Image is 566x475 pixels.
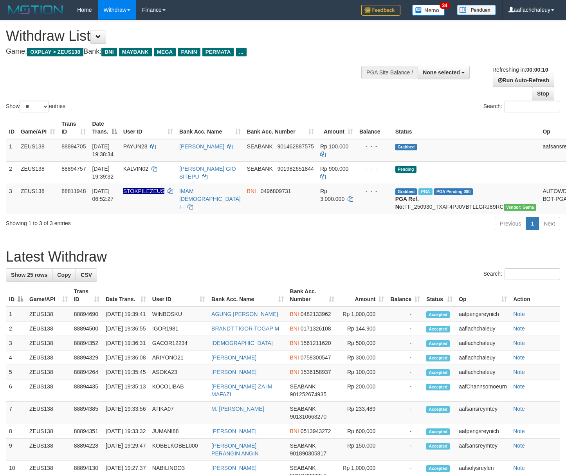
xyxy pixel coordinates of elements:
[337,284,387,307] th: Amount: activate to sort column ascending
[392,184,540,214] td: TF_250930_TXAF4PJ0VBTLLGRJ89RC
[495,217,526,230] a: Previous
[6,184,18,214] td: 3
[320,143,348,150] span: Rp 100.000
[149,379,208,402] td: KOCOLIBAB
[456,321,510,336] td: aaflachchaleuy
[387,402,423,424] td: -
[510,284,560,307] th: Action
[277,166,314,172] span: Copy 901982651844 to clipboard
[301,428,331,434] span: Copy 0513943272 to clipboard
[456,336,510,350] td: aaflachchaleuy
[92,143,114,157] span: [DATE] 19:38:34
[123,143,148,150] span: PAYUN28
[457,5,496,15] img: panduan.png
[513,428,525,434] a: Note
[81,272,92,278] span: CSV
[18,184,58,214] td: ZEUS138
[387,439,423,461] td: -
[513,465,525,471] a: Note
[317,117,356,139] th: Amount: activate to sort column ascending
[71,379,103,402] td: 88894435
[301,354,331,361] span: Copy 0758300547 to clipboard
[290,325,299,332] span: BNI
[18,139,58,162] td: ZEUS138
[71,439,103,461] td: 88894228
[61,166,86,172] span: 88894757
[320,166,348,172] span: Rp 900.000
[211,383,272,397] a: [PERSON_NAME] ZA IM MAFAZI
[418,66,470,79] button: None selected
[387,336,423,350] td: -
[456,379,510,402] td: aafChannsomoeurn
[513,354,525,361] a: Note
[361,66,418,79] div: PGA Site Balance /
[426,443,450,450] span: Accepted
[149,365,208,379] td: ASOKA23
[287,284,338,307] th: Bank Acc. Number: activate to sort column ascending
[337,402,387,424] td: Rp 233,489
[71,350,103,365] td: 88894329
[423,69,460,76] span: None selected
[6,424,26,439] td: 8
[26,350,71,365] td: ZEUS138
[483,268,560,280] label: Search:
[301,369,331,375] span: Copy 1536158937 to clipboard
[290,406,316,412] span: SEABANK
[359,165,389,173] div: - - -
[6,4,65,16] img: MOTION_logo.png
[208,284,287,307] th: Bank Acc. Name: activate to sort column ascending
[387,424,423,439] td: -
[149,439,208,461] td: KOBELKOBEL000
[26,336,71,350] td: ZEUS138
[359,143,389,150] div: - - -
[356,117,392,139] th: Balance
[387,365,423,379] td: -
[179,188,241,210] a: IMAM [DEMOGRAPHIC_DATA] I--
[11,272,47,278] span: Show 25 rows
[123,166,148,172] span: KALVIN02
[149,336,208,350] td: GACOR12234
[211,369,256,375] a: [PERSON_NAME]
[92,188,114,202] span: [DATE] 06:52:27
[387,284,423,307] th: Balance: activate to sort column ascending
[337,350,387,365] td: Rp 300,000
[149,307,208,321] td: WINBOSKU
[211,406,264,412] a: M. [PERSON_NAME]
[247,188,256,194] span: BNI
[26,439,71,461] td: ZEUS138
[154,48,176,56] span: MEGA
[6,28,370,44] h1: Withdraw List
[395,188,417,195] span: Grabbed
[426,406,450,413] span: Accepted
[179,166,236,180] a: [PERSON_NAME] GIO SITEPU
[71,307,103,321] td: 88894690
[513,311,525,317] a: Note
[6,321,26,336] td: 2
[426,311,450,318] span: Accepted
[179,143,224,150] a: [PERSON_NAME]
[52,268,76,282] a: Copy
[211,340,273,346] a: [DEMOGRAPHIC_DATA]
[337,307,387,321] td: Rp 1,000,000
[71,365,103,379] td: 88894264
[337,365,387,379] td: Rp 100,000
[456,402,510,424] td: aafsansreymtey
[532,87,554,100] a: Stop
[236,48,247,56] span: ...
[6,284,26,307] th: ID: activate to sort column descending
[395,144,417,150] span: Grabbed
[456,424,510,439] td: aafpengsreynich
[6,379,26,402] td: 6
[6,249,560,265] h1: Latest Withdraw
[301,311,331,317] span: Copy 0482133962 to clipboard
[6,101,65,112] label: Show entries
[61,188,86,194] span: 88811948
[505,101,560,112] input: Search:
[456,307,510,321] td: aafpengsreynich
[18,117,58,139] th: Game/API: activate to sort column ascending
[6,365,26,379] td: 5
[6,268,52,282] a: Show 25 rows
[440,2,450,9] span: 34
[392,117,540,139] th: Status
[337,336,387,350] td: Rp 500,000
